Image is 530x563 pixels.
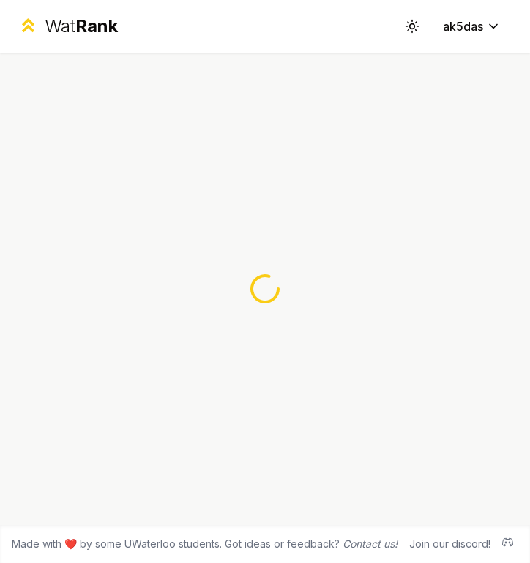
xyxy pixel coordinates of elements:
[431,13,512,39] button: ak5das
[18,15,118,38] a: WatRank
[75,15,118,37] span: Rank
[343,537,397,550] a: Contact us!
[45,15,118,38] div: Wat
[443,18,483,35] span: ak5das
[12,537,397,551] span: Made with ❤️ by some UWaterloo students. Got ideas or feedback?
[409,537,490,551] div: Join our discord!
